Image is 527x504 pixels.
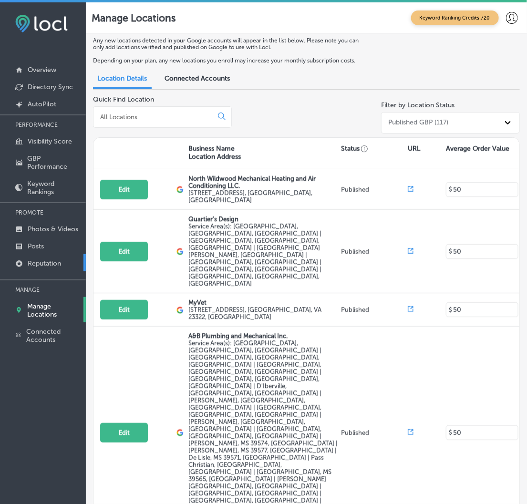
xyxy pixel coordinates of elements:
[98,74,147,82] span: Location Details
[28,259,61,267] p: Reputation
[26,328,81,344] p: Connected Accounts
[341,144,408,153] p: Status
[411,10,499,25] span: Keyword Ranking Credits: 720
[28,83,73,91] p: Directory Sync
[27,180,81,196] p: Keyword Rankings
[408,144,420,153] p: URL
[100,242,148,261] button: Edit
[176,248,184,255] img: logo
[188,299,339,306] p: MyVet
[341,186,408,193] p: Published
[188,223,321,287] span: Parker, CO, USA | Castle Rock, CO, USA | Salida, CO 81201, USA | Elizabeth, CO 80107, USA | Frank...
[449,429,452,436] p: $
[93,95,154,103] label: Quick Find Location
[449,307,452,313] p: $
[341,306,408,313] p: Published
[381,101,455,109] label: Filter by Location Status
[188,306,339,320] label: [STREET_ADDRESS] , [GEOGRAPHIC_DATA], VA 23322, [GEOGRAPHIC_DATA]
[176,186,184,193] img: logo
[15,15,68,32] img: fda3e92497d09a02dc62c9cd864e3231.png
[188,189,339,204] label: [STREET_ADDRESS] , [GEOGRAPHIC_DATA], [GEOGRAPHIC_DATA]
[93,37,371,51] p: Any new locations detected in your Google accounts will appear in the list below. Please note you...
[92,12,176,24] p: Manage Locations
[341,248,408,255] p: Published
[27,302,80,319] p: Manage Locations
[28,100,56,108] p: AutoPilot
[100,300,148,319] button: Edit
[446,144,509,153] p: Average Order Value
[188,144,241,161] p: Business Name Location Address
[449,248,452,255] p: $
[188,175,339,189] p: North Wildwood Mechanical Heating and Air Conditioning LLC.
[100,180,148,199] button: Edit
[176,429,184,436] img: logo
[28,137,72,145] p: Visibility Score
[100,423,148,442] button: Edit
[176,307,184,314] img: logo
[28,242,44,250] p: Posts
[165,74,230,82] span: Connected Accounts
[93,57,371,64] p: Depending on your plan, any new locations you enroll may increase your monthly subscription costs.
[341,429,408,436] p: Published
[99,113,210,121] input: All Locations
[28,225,78,233] p: Photos & Videos
[449,186,452,193] p: $
[188,332,339,339] p: A&B Plumbing and Mechanical Inc.
[188,216,339,223] p: Quartier's Design
[28,154,81,171] p: GBP Performance
[28,66,56,74] p: Overview
[388,119,448,127] div: Published GBP (117)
